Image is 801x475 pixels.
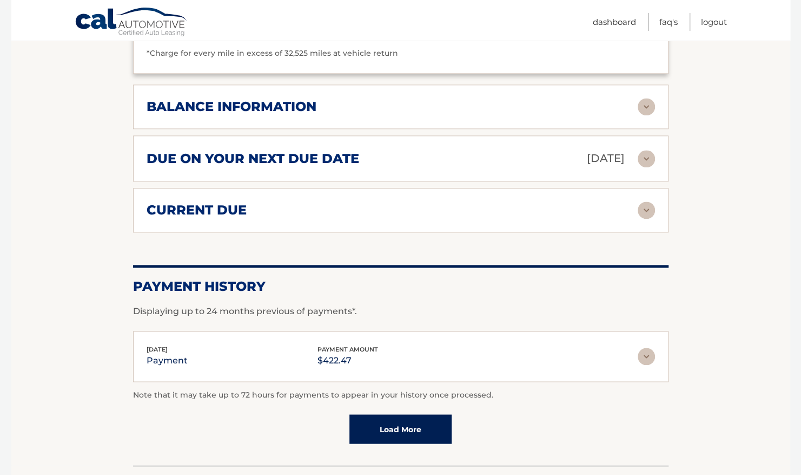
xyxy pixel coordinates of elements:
h2: Payment History [133,278,668,295]
img: accordion-rest.svg [638,201,655,219]
h2: current due [147,202,247,218]
p: payment [147,353,188,368]
a: FAQ's [659,13,678,31]
a: Cal Automotive [75,7,188,38]
img: accordion-rest.svg [638,150,655,167]
p: $422.47 [317,353,378,368]
span: *Charge for every mile in excess of 32,525 miles at vehicle return [147,48,398,58]
a: Load More [349,414,452,444]
p: Displaying up to 24 months previous of payments*. [133,305,668,318]
h2: balance information [147,99,316,115]
h2: due on your next due date [147,151,359,167]
p: Note that it may take up to 72 hours for payments to appear in your history once processed. [133,388,668,401]
a: Logout [701,13,727,31]
a: Dashboard [593,13,636,31]
img: accordion-rest.svg [638,98,655,115]
img: accordion-rest.svg [638,348,655,365]
span: payment amount [317,346,378,353]
p: [DATE] [587,149,625,168]
span: [DATE] [147,346,168,353]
